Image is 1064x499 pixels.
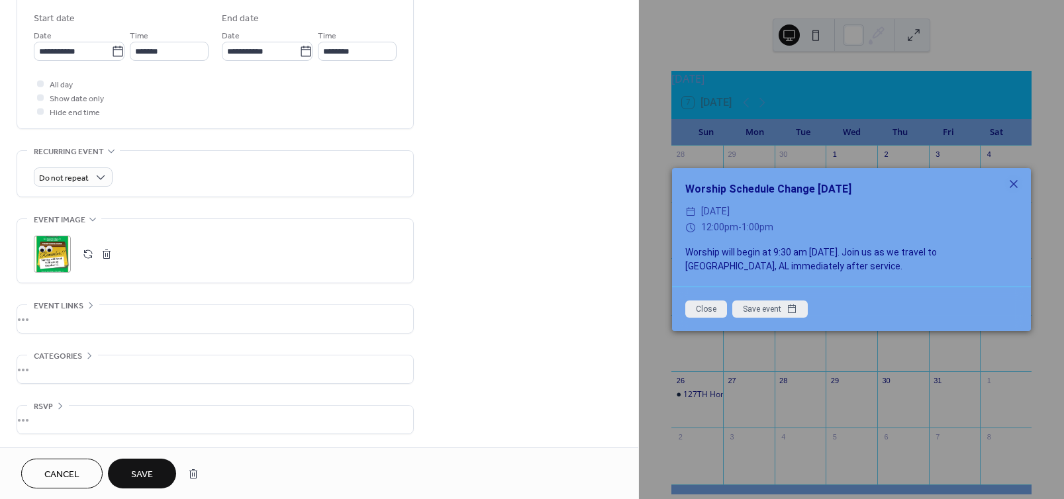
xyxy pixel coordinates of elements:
span: Time [130,29,148,43]
span: Save [131,468,153,482]
span: All day [50,78,73,92]
div: Start date [34,12,75,26]
div: ​ [685,220,696,236]
button: Cancel [21,459,103,488]
div: End date [222,12,259,26]
div: ••• [17,406,413,433]
button: Save event [732,300,808,318]
span: Date [222,29,240,43]
span: Do not repeat [39,171,89,186]
span: - [738,222,742,232]
div: Worship will begin at 9:30 am [DATE]. Join us as we travel to [GEOGRAPHIC_DATA], AL immediately a... [672,246,1031,273]
span: Categories [34,349,82,363]
span: [DATE] [701,204,730,220]
span: 1:00pm [742,222,773,232]
span: RSVP [34,400,53,414]
span: Event image [34,213,85,227]
div: Worship Schedule Change [DATE] [672,181,1031,197]
button: Save [108,459,176,488]
div: ​ [685,204,696,220]
div: ••• [17,305,413,333]
span: Date [34,29,52,43]
div: ; [34,236,71,273]
span: Show date only [50,92,104,106]
span: 12:00pm [701,222,738,232]
div: ••• [17,355,413,383]
span: Cancel [44,468,79,482]
span: Hide end time [50,106,100,120]
span: Event links [34,299,83,313]
button: Close [685,300,727,318]
span: Recurring event [34,145,104,159]
span: Time [318,29,336,43]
